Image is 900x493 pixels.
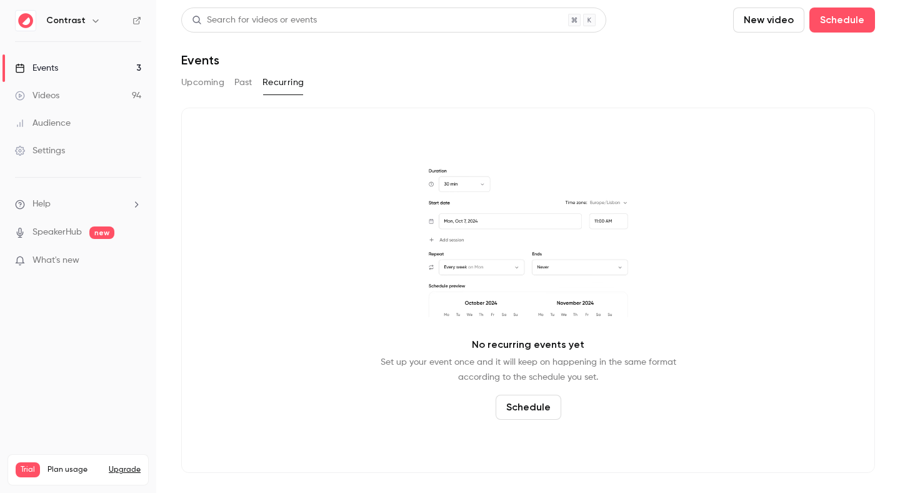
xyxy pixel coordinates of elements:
[15,145,65,157] div: Settings
[15,117,71,130] div: Audience
[15,89,59,102] div: Videos
[381,355,676,385] p: Set up your event once and it will keep on happening in the same format according to the schedule...
[16,11,36,31] img: Contrast
[15,62,58,74] div: Events
[46,14,86,27] h6: Contrast
[262,73,304,93] button: Recurring
[496,395,561,420] button: Schedule
[16,462,40,477] span: Trial
[15,198,141,211] li: help-dropdown-opener
[234,73,252,93] button: Past
[809,8,875,33] button: Schedule
[109,465,141,475] button: Upgrade
[47,465,101,475] span: Plan usage
[181,53,219,68] h1: Events
[32,226,82,239] a: SpeakerHub
[126,255,141,267] iframe: Noticeable Trigger
[32,254,79,267] span: What's new
[89,226,114,239] span: new
[733,8,804,33] button: New video
[192,14,317,27] div: Search for videos or events
[32,198,51,211] span: Help
[472,337,584,352] p: No recurring events yet
[181,73,224,93] button: Upcoming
